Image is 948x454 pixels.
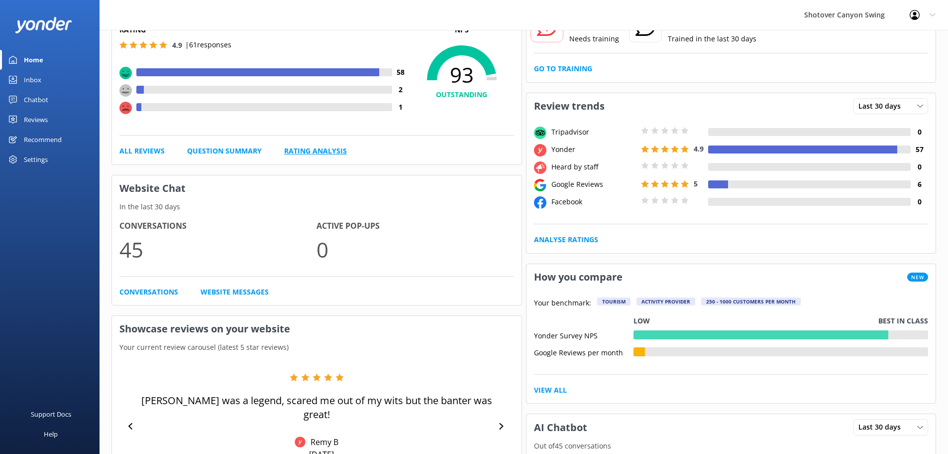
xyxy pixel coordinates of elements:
div: Heard by staff [549,161,638,172]
h4: Conversations [119,220,316,233]
span: 4.9 [172,40,182,50]
div: Inbox [24,70,41,90]
p: 45 [119,233,316,266]
a: All Reviews [119,146,165,156]
div: Home [24,50,43,70]
h4: 1 [392,102,410,113]
div: Settings [24,150,48,169]
h4: 0 [911,127,928,138]
p: Out of 45 conversations [527,441,936,452]
a: Website Messages [201,287,269,298]
h3: Website Chat [112,175,522,201]
h3: How you compare [527,264,630,290]
img: yonder-white-logo.png [15,17,72,33]
h3: AI Chatbot [527,415,595,441]
span: 5 [694,179,698,188]
h3: Review trends [527,93,612,119]
h4: Active Pop-ups [316,220,514,233]
a: View All [534,385,567,396]
h4: 58 [392,67,410,78]
p: Remy B [306,437,338,448]
p: Low [633,315,650,326]
div: Activity Provider [636,298,695,305]
h4: OUTSTANDING [410,89,514,100]
h3: Showcase reviews on your website [112,316,522,342]
div: Reviews [24,110,48,130]
p: Needs training [569,33,619,44]
a: Rating Analysis [284,146,347,156]
a: Analyse Ratings [534,234,598,245]
span: 93 [410,62,514,87]
span: Last 30 days [858,101,907,112]
h4: 0 [911,196,928,207]
span: Last 30 days [858,422,907,433]
p: In the last 30 days [112,201,522,212]
a: Conversations [119,287,178,298]
div: Facebook [549,196,638,207]
h4: 0 [911,161,928,172]
span: 4.9 [694,144,704,153]
p: | 61 responses [185,39,231,50]
p: Best in class [878,315,928,326]
h4: 2 [392,84,410,95]
div: Tourism [597,298,631,305]
div: 250 - 1000 customers per month [701,298,801,305]
div: Tripadvisor [549,127,638,138]
div: Yonder Survey NPS [534,330,633,339]
p: Trained in the last 30 days [668,33,756,44]
div: Chatbot [24,90,48,110]
div: Support Docs [31,404,71,424]
div: Google Reviews per month [534,347,633,356]
img: Yonder [295,437,306,448]
p: Your current review carousel (latest 5 star reviews) [112,342,522,353]
p: 0 [316,233,514,266]
h4: 57 [911,144,928,155]
div: Recommend [24,130,62,150]
p: Your benchmark: [534,298,591,309]
a: Question Summary [187,146,262,156]
h4: 6 [911,179,928,190]
div: Yonder [549,144,638,155]
a: Go to Training [534,63,592,74]
div: Help [44,424,58,444]
div: Google Reviews [549,179,638,190]
p: [PERSON_NAME] was a legend, scared me out of my wits but the banter was great! [139,394,494,422]
span: New [907,273,928,282]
